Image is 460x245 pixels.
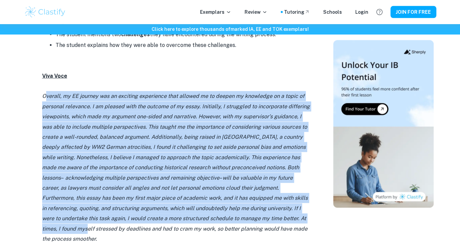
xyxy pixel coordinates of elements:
i: Overall, my EE journey was an exciting experience that allowed me to deepen my knowledge on a top... [42,93,310,181]
img: Thumbnail [333,40,434,208]
i: will be valuable in my future career, as lawyers must consider all angles and not let personal em... [42,175,308,242]
a: Tutoring [284,8,310,16]
li: The student explains how they were able to overcome these challenges. [56,40,310,51]
strong: challenges [121,31,150,38]
img: Clastify logo [24,5,67,19]
p: – – [42,91,310,244]
a: Schools [323,8,342,16]
u: Viva Voce [42,73,67,79]
h6: Click here to explore thousands of marked IA, EE and TOK exemplars ! [1,25,459,33]
p: Review [245,8,267,16]
i: acknowledging multiple perspectives and remaining objective [65,175,219,181]
a: Login [355,8,368,16]
button: Help and Feedback [374,6,385,18]
button: JOIN FOR FREE [390,6,436,18]
li: The student mentions two they have encountered during the writing process. [56,29,310,40]
p: Exemplars [200,8,231,16]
